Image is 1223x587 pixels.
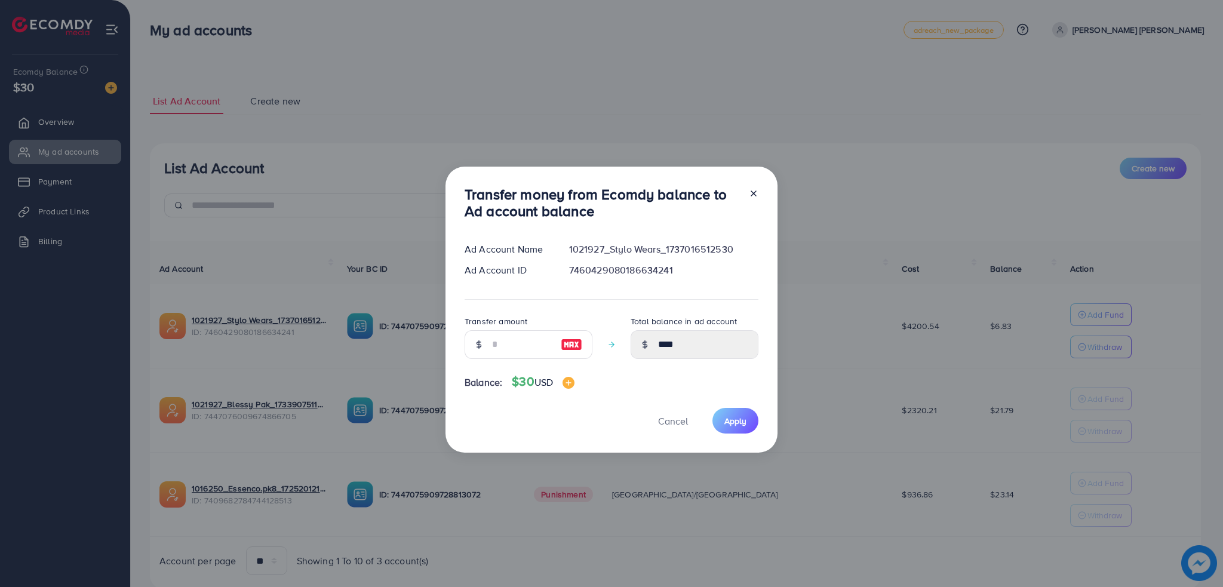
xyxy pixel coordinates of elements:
[712,408,758,434] button: Apply
[465,315,527,327] label: Transfer amount
[561,337,582,352] img: image
[455,242,560,256] div: Ad Account Name
[724,415,746,427] span: Apply
[560,242,768,256] div: 1021927_Stylo Wears_1737016512530
[512,374,574,389] h4: $30
[631,315,737,327] label: Total balance in ad account
[455,263,560,277] div: Ad Account ID
[563,377,574,389] img: image
[534,376,553,389] span: USD
[465,376,502,389] span: Balance:
[560,263,768,277] div: 7460429080186634241
[465,186,739,220] h3: Transfer money from Ecomdy balance to Ad account balance
[643,408,703,434] button: Cancel
[658,414,688,428] span: Cancel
